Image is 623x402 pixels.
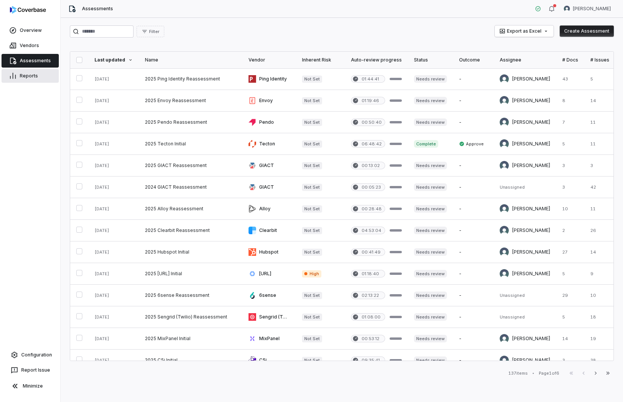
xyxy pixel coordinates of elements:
[351,57,402,63] div: Auto-review progress
[532,370,534,376] div: •
[453,263,494,285] td: -
[500,57,550,63] div: Assignee
[453,241,494,263] td: -
[562,57,578,63] div: # Docs
[2,54,59,68] a: Assessments
[500,204,509,213] img: Hammed Bakare avatar
[453,220,494,241] td: -
[2,39,59,52] a: Vendors
[559,3,615,14] button: Daniel Aranibar avatar[PERSON_NAME]
[500,139,509,148] img: Hammed Bakare avatar
[500,118,509,127] img: Hammed Bakare avatar
[500,269,509,278] img: Hammed Bakare avatar
[82,6,113,12] span: Assessments
[495,25,554,37] button: Export as Excel
[564,6,570,12] img: Daniel Aranibar avatar
[453,328,494,350] td: -
[573,6,611,12] span: [PERSON_NAME]
[500,248,509,257] img: Hammed Bakare avatar
[500,96,509,105] img: Hammed Bakare avatar
[453,90,494,112] td: -
[453,198,494,220] td: -
[137,26,164,37] button: Filter
[453,112,494,133] td: -
[590,57,609,63] div: # Issues
[539,370,559,376] div: Page 1 of 6
[500,161,509,170] img: Daniel Aranibar avatar
[508,370,528,376] div: 137 items
[500,226,509,235] img: Hammed Bakare avatar
[149,29,159,35] span: Filter
[2,69,59,83] a: Reports
[145,57,236,63] div: Name
[453,306,494,328] td: -
[2,24,59,37] a: Overview
[453,285,494,306] td: -
[3,363,57,377] button: Report Issue
[500,74,509,84] img: Hammed Bakare avatar
[500,356,509,365] img: Hammed Bakare avatar
[453,177,494,198] td: -
[10,6,46,14] img: logo-D7KZi-bG.svg
[94,57,133,63] div: Last updated
[414,57,447,63] div: Status
[560,25,614,37] button: Create Assessment
[453,68,494,90] td: -
[302,57,339,63] div: Inherent Risk
[3,378,57,394] button: Minimize
[500,334,509,343] img: Hammed Bakare avatar
[459,57,488,63] div: Outcome
[249,57,290,63] div: Vendor
[453,155,494,177] td: -
[3,348,57,362] a: Configuration
[453,350,494,371] td: -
